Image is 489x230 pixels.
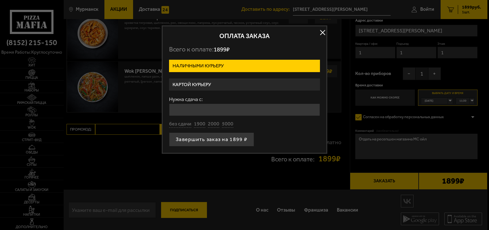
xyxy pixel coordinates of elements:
[208,121,219,128] button: 2000
[169,78,320,91] label: Картой курьеру
[194,121,205,128] button: 1900
[169,97,320,102] label: Нужна сдача с:
[222,121,233,128] button: 5000
[169,60,320,72] label: Наличными курьеру
[214,46,230,53] span: 1899 ₽
[169,45,320,53] p: Всего к оплате:
[169,132,254,146] button: Завершить заказ на 1899 ₽
[169,33,320,39] h2: Оплата заказа
[169,121,191,128] button: без сдачи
